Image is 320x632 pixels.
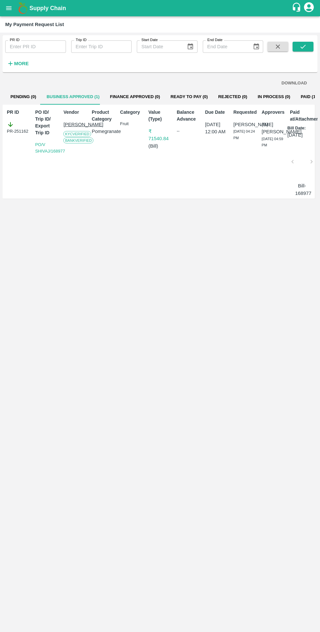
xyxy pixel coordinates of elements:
input: End Date [203,40,248,53]
p: Bill-168977 [295,182,309,197]
span: [DATE] 04:59 PM [262,137,283,147]
button: DOWNLOAD [279,78,310,89]
p: Balance Advance [177,109,200,123]
span: [DATE] 04:24 PM [233,129,255,140]
label: Start Date [141,37,158,43]
p: Fruit [120,121,143,127]
button: Choose date [184,40,197,53]
a: Supply Chain [29,4,292,13]
p: Bill Date: [287,125,306,131]
p: Due Date [205,109,228,116]
input: Enter Trip ID [71,40,132,53]
button: open drawer [1,1,16,16]
p: [PERSON_NAME] [233,121,257,128]
button: Business Approved (1) [41,89,105,105]
label: PR ID [10,37,20,43]
p: Category [120,109,143,116]
div: account of current user [303,1,315,15]
p: (B) [PERSON_NAME] [262,121,285,136]
span: KYC Verified [63,131,91,137]
button: Choose date [250,40,263,53]
div: -- [177,128,200,134]
button: More [5,58,30,69]
button: Finance Approved (0) [105,89,165,105]
span: Bank Verified [63,138,93,143]
p: Requested [233,109,257,116]
button: In Process (0) [252,89,296,105]
p: ₹ 71540.84 [149,128,172,142]
p: Product Category [92,109,115,123]
p: PR ID [7,109,30,116]
p: [DATE] [287,131,303,139]
div: PR-251162 [7,121,30,135]
input: Start Date [137,40,182,53]
strong: More [14,61,29,66]
p: [PERSON_NAME] [63,121,87,128]
button: Pending (0) [5,89,41,105]
label: End Date [207,37,222,43]
div: customer-support [292,2,303,14]
p: PO ID/ Trip ID/ Export Trip ID [35,109,58,136]
p: [DATE] 12:00 AM [205,121,228,136]
p: Pomegranate [92,128,115,135]
button: Ready To Pay (0) [165,89,213,105]
p: Paid at/Attachments [290,109,313,123]
img: logo [16,2,29,15]
b: Supply Chain [29,5,66,11]
input: Enter PR ID [5,40,66,53]
p: Vendor [63,109,87,116]
p: Approvers [262,109,285,116]
label: Trip ID [76,37,87,43]
a: PO/V SHIVAJ/168977 [35,142,65,154]
button: Rejected (0) [213,89,252,105]
p: ( Bill ) [149,142,172,150]
p: Value (Type) [149,109,172,123]
div: My Payment Request List [5,20,64,29]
